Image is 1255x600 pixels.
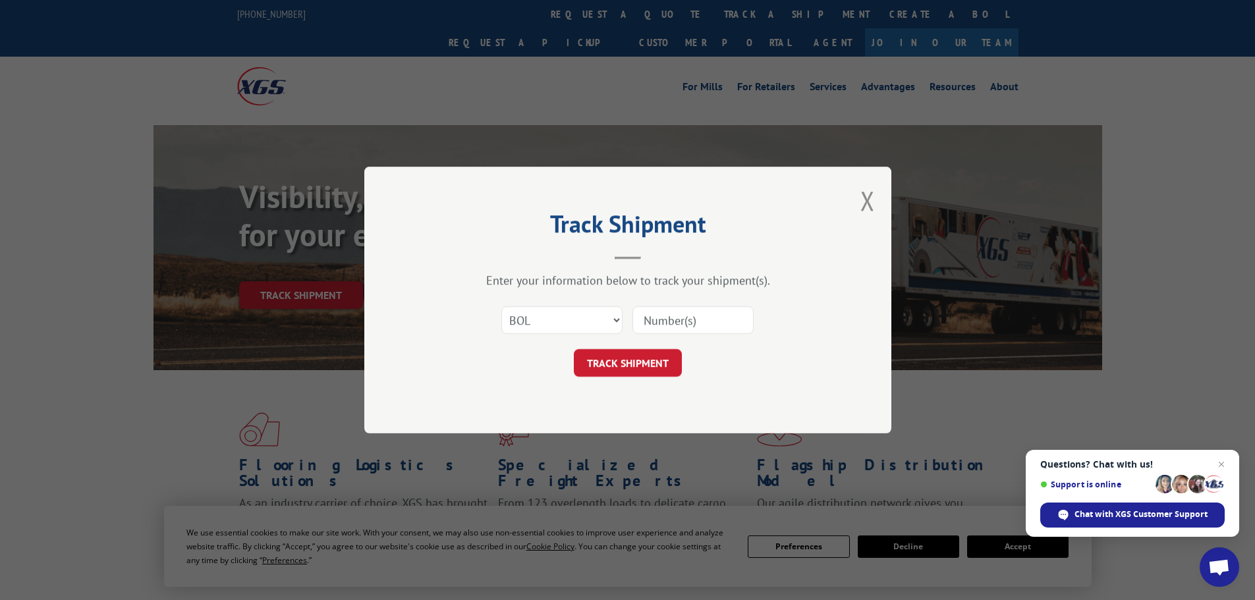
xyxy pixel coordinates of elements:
[860,183,875,218] button: Close modal
[430,215,825,240] h2: Track Shipment
[632,306,754,334] input: Number(s)
[1040,459,1225,470] span: Questions? Chat with us!
[1074,508,1208,520] span: Chat with XGS Customer Support
[574,349,682,377] button: TRACK SHIPMENT
[1200,547,1239,587] div: Open chat
[1040,479,1151,489] span: Support is online
[1213,456,1229,472] span: Close chat
[1040,503,1225,528] div: Chat with XGS Customer Support
[430,273,825,288] div: Enter your information below to track your shipment(s).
